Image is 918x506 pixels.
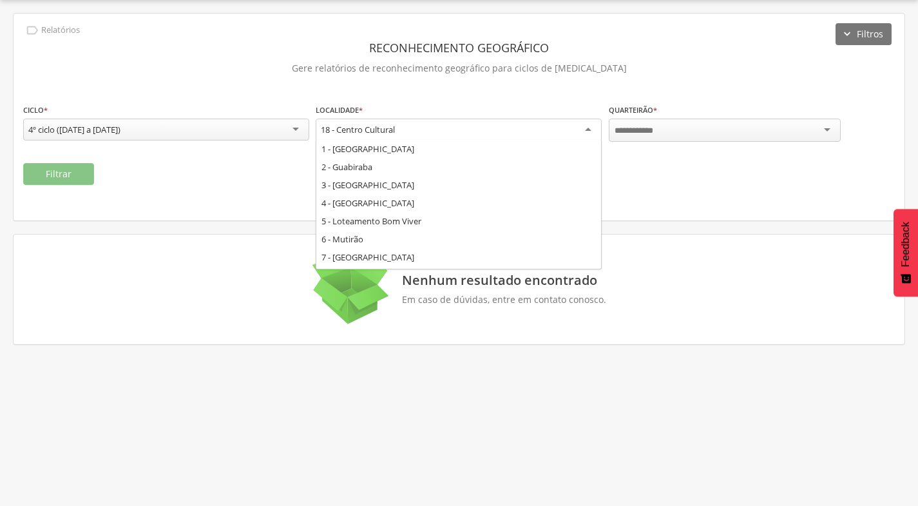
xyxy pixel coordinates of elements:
[316,248,601,266] div: 7 - [GEOGRAPHIC_DATA]
[836,23,892,45] button: Filtros
[316,140,601,158] div: 1 - [GEOGRAPHIC_DATA]
[609,105,657,115] label: Quarteirão
[316,176,601,194] div: 3 - [GEOGRAPHIC_DATA]
[900,222,912,267] span: Feedback
[23,105,48,115] label: Ciclo
[316,212,601,230] div: 5 - Loteamento Bom Viver
[321,124,395,135] div: 18 - Centro Cultural
[894,209,918,297] button: Feedback - Mostrar pesquisa
[316,266,601,284] div: 8 - Bosque das Mangueiras
[23,36,895,59] header: Reconhecimento Geográfico
[25,23,39,37] i: 
[316,230,601,248] div: 6 - Mutirão
[402,273,606,288] p: Nenhum resultado encontrado
[316,194,601,212] div: 4 - [GEOGRAPHIC_DATA]
[23,59,895,77] p: Gere relatórios de reconhecimento geográfico para ciclos de [MEDICAL_DATA]
[402,295,606,306] p: Em caso de dúvidas, entre em contato conosco.
[41,25,80,35] p: Relatórios
[316,105,363,115] label: Localidade
[28,124,120,135] div: 4º ciclo ([DATE] a [DATE])
[23,163,94,185] button: Filtrar
[316,158,601,176] div: 2 - Guabiraba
